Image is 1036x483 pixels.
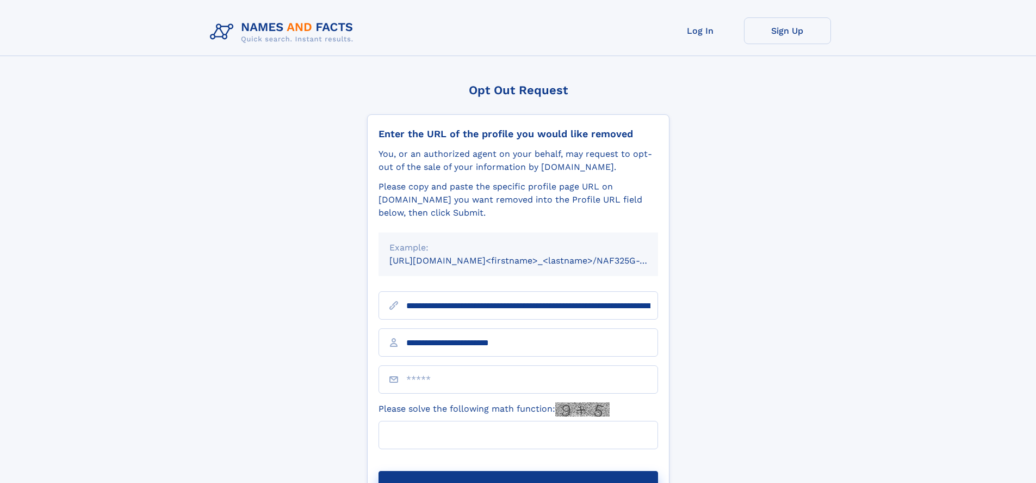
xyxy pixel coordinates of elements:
[657,17,744,44] a: Log In
[379,148,658,174] div: You, or an authorized agent on your behalf, may request to opt-out of the sale of your informatio...
[206,17,362,47] img: Logo Names and Facts
[389,241,647,254] div: Example:
[379,402,610,417] label: Please solve the following math function:
[389,255,679,266] small: [URL][DOMAIN_NAME]<firstname>_<lastname>/NAF325G-xxxxxxxx
[367,83,669,97] div: Opt Out Request
[379,180,658,219] div: Please copy and paste the specific profile page URL on [DOMAIN_NAME] you want removed into the Pr...
[379,128,658,140] div: Enter the URL of the profile you would like removed
[744,17,831,44] a: Sign Up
